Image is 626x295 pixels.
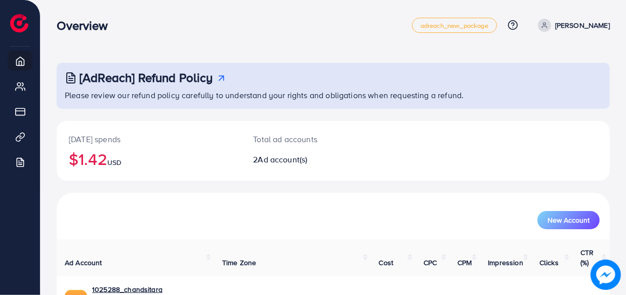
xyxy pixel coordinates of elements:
h3: [AdReach] Refund Policy [79,70,213,85]
h3: Overview [57,18,116,33]
img: logo [10,14,28,32]
span: CPM [457,258,472,268]
p: Total ad accounts [253,133,367,145]
a: adreach_new_package [412,18,497,33]
span: Cost [379,258,394,268]
span: Clicks [539,258,559,268]
span: CTR (%) [580,247,594,268]
p: [PERSON_NAME] [555,19,610,31]
span: adreach_new_package [421,22,488,29]
span: Ad account(s) [258,154,308,165]
span: Impression [488,258,523,268]
h2: $1.42 [69,149,229,168]
a: [PERSON_NAME] [534,19,610,32]
h2: 2 [253,155,367,164]
span: USD [107,157,121,167]
span: New Account [548,217,590,224]
button: New Account [537,211,600,229]
img: image [591,260,621,290]
p: Please review our refund policy carefully to understand your rights and obligations when requesti... [65,89,604,101]
span: Ad Account [65,258,102,268]
span: CPC [424,258,437,268]
span: Time Zone [222,258,256,268]
p: [DATE] spends [69,133,229,145]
